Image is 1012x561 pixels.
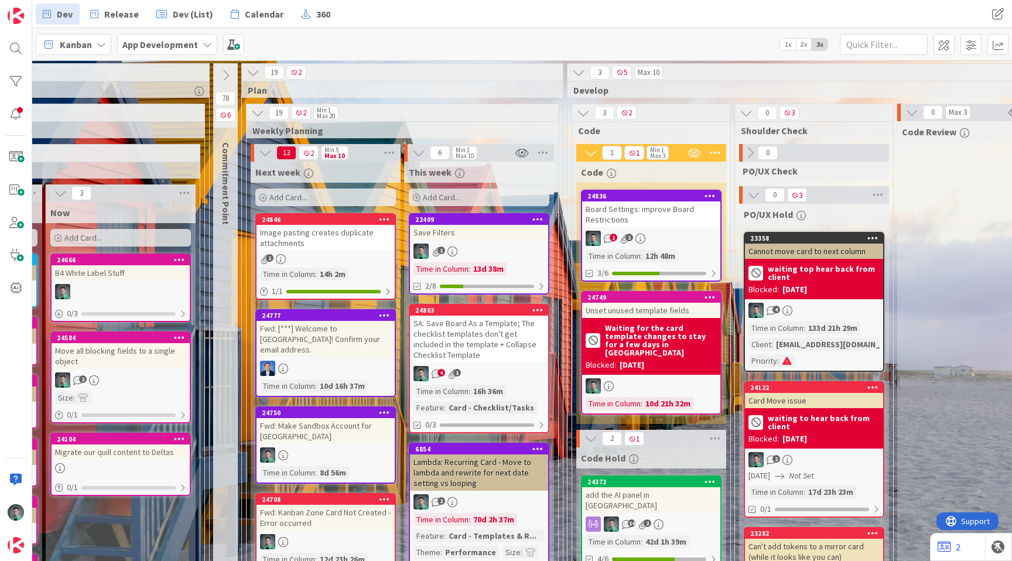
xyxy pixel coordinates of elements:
[582,191,720,201] div: 24836
[768,265,880,281] b: waiting top hear back from client
[581,166,603,178] span: Code
[772,306,780,313] span: 4
[772,455,780,463] span: 2
[257,534,395,549] div: VP
[587,192,720,200] div: 24836
[410,305,548,362] div: 24803SA: Save Board As a Template; The checklist templates don't get included in the template + C...
[50,207,70,218] span: Now
[257,408,395,418] div: 24750
[578,125,716,136] span: Code
[641,249,642,262] span: :
[257,225,395,251] div: Image pasting creates duplicate attachments
[582,378,720,394] div: VP
[586,397,641,410] div: Time in Column
[597,267,608,279] span: 3/6
[257,361,395,376] div: DP
[804,321,805,334] span: :
[266,254,273,262] span: 1
[410,444,548,491] div: 6854Lambda: Recurring Card - Move to lambda and rewrite for next date setting vs looping
[291,106,311,120] span: 2
[750,529,883,538] div: 23282
[415,445,548,453] div: 6854
[582,303,720,318] div: Unset unused template fields
[521,546,522,559] span: :
[470,513,517,526] div: 70d 2h 37m
[317,107,331,113] div: Min 1
[294,4,337,25] a: 360
[413,546,440,559] div: Theme
[470,262,507,275] div: 13d 38m
[587,293,720,302] div: 24749
[57,435,190,443] div: 24104
[469,385,470,398] span: :
[410,316,548,362] div: SA: Save Board As a Template; The checklist templates don't get included in the template + Collap...
[52,265,190,280] div: B4 White Label Stuff
[73,391,75,404] span: :
[642,249,678,262] div: 12h 48m
[55,284,70,299] img: VP
[805,485,856,498] div: 17d 23h 23m
[650,147,664,153] div: Min 1
[52,306,190,321] div: 0/3
[257,310,395,321] div: 24777
[437,369,445,377] span: 4
[245,7,283,21] span: Calendar
[586,378,601,394] img: VP
[453,369,461,377] span: 1
[52,284,190,299] div: VP
[257,214,395,251] div: 24846Image pasting creates duplicate attachments
[628,519,635,527] span: 14
[410,305,548,316] div: 24803
[602,146,622,160] span: 1
[502,546,521,559] div: Size
[768,414,880,430] b: waiting to hear back from client
[260,361,275,376] img: DP
[262,495,395,504] div: 24708
[413,366,429,381] img: VP
[257,214,395,225] div: 24846
[410,494,548,509] div: VP
[456,153,474,159] div: Max 10
[425,280,436,292] span: 2/8
[52,333,190,369] div: 24584Move all blocking fields to a single object
[780,39,796,50] span: 1x
[605,324,717,357] b: Waiting for the card template changes to stay for a few days in [GEOGRAPHIC_DATA]
[52,434,190,444] div: 24104
[745,528,883,539] div: 23282
[437,497,445,505] span: 2
[262,312,395,320] div: 24777
[594,106,614,120] span: 3
[257,505,395,531] div: Fwd: Kanban Zone Card Not Created - Error occurred
[650,153,665,159] div: Max 3
[638,70,659,76] div: Max 10
[410,444,548,454] div: 6854
[938,540,960,554] a: 2
[67,481,78,494] span: 0 / 1
[52,343,190,369] div: Move all blocking fields to a single object
[413,529,444,542] div: Feature
[255,166,300,178] span: Next week
[624,432,644,446] span: 1
[257,447,395,463] div: VP
[257,418,395,444] div: Fwd: Make Sandbox Account for [GEOGRAPHIC_DATA]
[641,397,642,410] span: :
[260,379,315,392] div: Time in Column
[760,503,771,515] span: 0/1
[52,372,190,388] div: VP
[750,234,883,242] div: 23358
[642,535,689,548] div: 42d 1h 39m
[586,249,641,262] div: Time in Column
[745,382,883,393] div: 24122
[220,142,232,225] span: Commitment Point
[52,434,190,460] div: 24104Migrate our quill content to Deltas
[748,303,764,318] img: VP
[248,84,548,96] span: Plan
[582,201,720,227] div: Board Settings: improve Board Restrictions
[741,125,878,136] span: Shoulder Check
[604,516,619,532] img: VP
[624,146,644,160] span: 1
[260,268,315,280] div: Time in Column
[812,39,828,50] span: 3x
[582,477,720,513] div: 24372add the AI panel in [GEOGRAPHIC_DATA]
[745,452,883,467] div: VP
